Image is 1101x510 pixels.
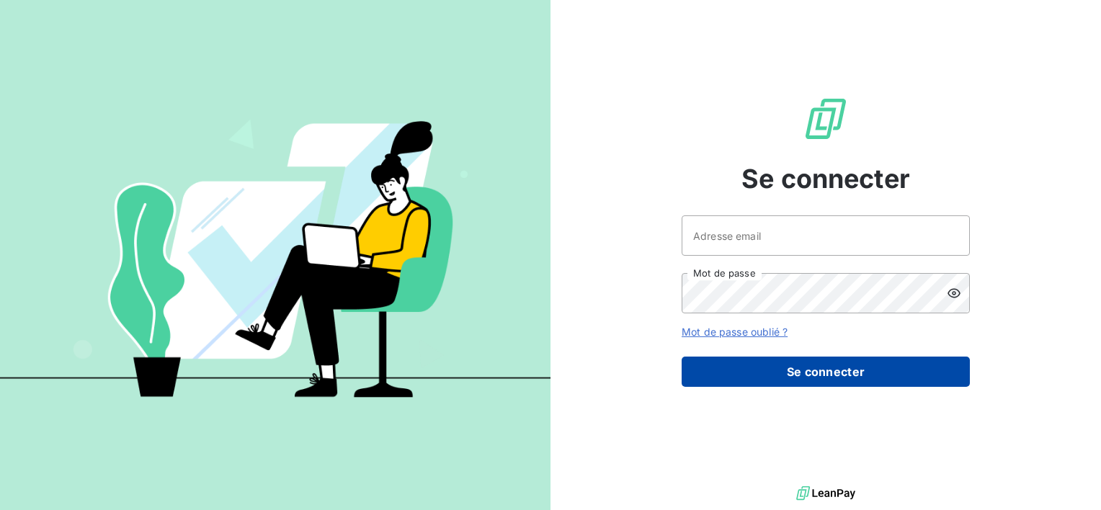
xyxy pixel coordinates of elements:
[803,96,849,142] img: Logo LeanPay
[741,159,910,198] span: Se connecter
[682,215,970,256] input: placeholder
[682,357,970,387] button: Se connecter
[796,483,855,504] img: logo
[682,326,788,338] a: Mot de passe oublié ?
